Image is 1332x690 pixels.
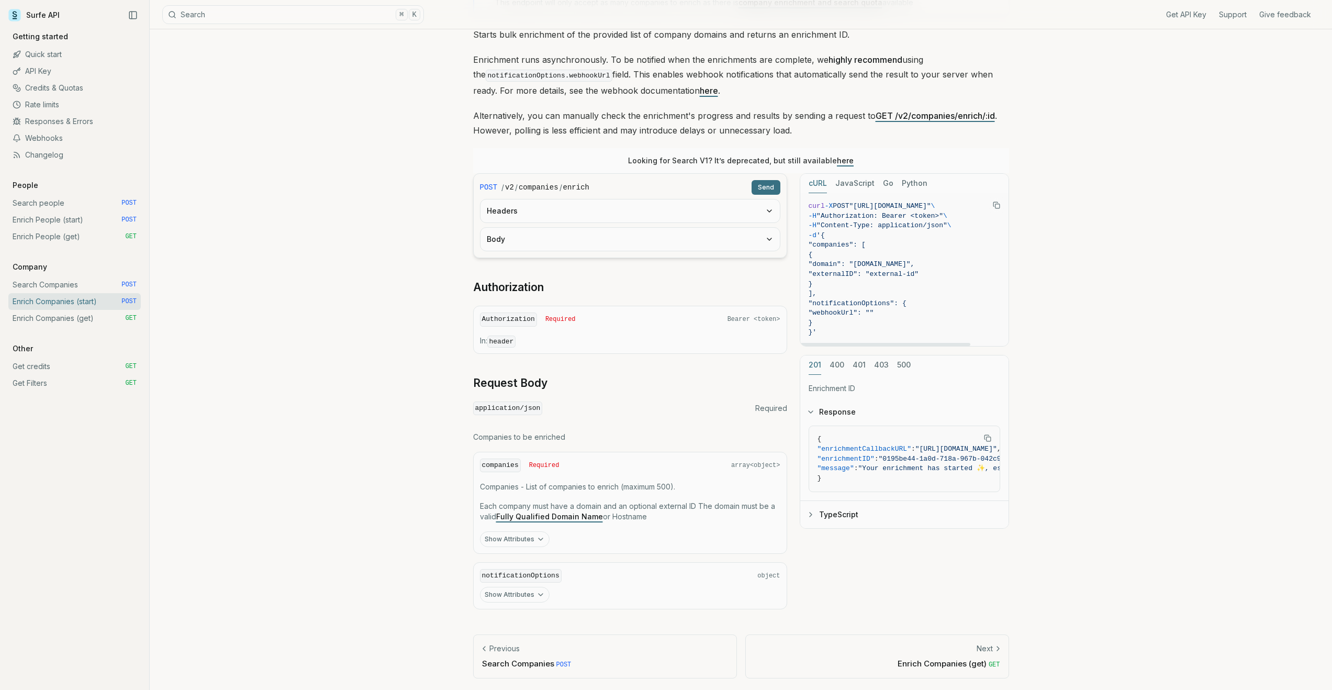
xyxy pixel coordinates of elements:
[473,402,543,416] code: application/json
[121,216,137,224] span: POST
[897,355,911,375] button: 500
[837,156,854,165] a: here
[853,355,866,375] button: 401
[473,108,1009,138] p: Alternatively, you can manually check the enrichment's progress and results by sending a request ...
[8,46,141,63] a: Quick start
[473,27,1009,42] p: Starts bulk enrichment of the provided list of company domains and returns an enrichment ID.
[486,70,612,82] code: notificationOptions.webhookUrl
[121,199,137,207] span: POST
[809,355,821,375] button: 201
[121,281,137,289] span: POST
[883,174,893,193] button: Go
[505,182,514,193] code: v2
[480,228,780,251] button: Body
[396,9,407,20] kbd: ⌘
[480,199,780,222] button: Headers
[757,572,780,580] span: object
[556,661,572,669] span: POST
[480,313,537,327] code: Authorization
[809,260,915,268] span: "domain": "[DOMAIN_NAME]",
[125,362,137,371] span: GET
[809,241,866,249] span: "companies": [
[989,661,1000,669] span: GET
[875,455,879,463] span: :
[473,376,547,391] a: Request Body
[980,430,995,446] button: Copy Text
[8,228,141,245] a: Enrich People (get) GET
[482,658,728,669] p: Search Companies
[1259,9,1311,20] a: Give feedback
[809,319,813,327] span: }
[825,202,833,210] span: -X
[754,658,1000,669] p: Enrich Companies (get)
[809,202,825,210] span: curl
[8,130,141,147] a: Webhooks
[473,280,544,295] a: Authorization
[809,212,817,220] span: -H
[833,202,849,210] span: POST
[8,293,141,310] a: Enrich Companies (start) POST
[489,643,520,654] p: Previous
[829,54,902,65] strong: highly recommend
[480,587,550,603] button: Show Attributes
[809,299,906,307] span: "notificationOptions": {
[162,5,424,24] button: Search⌘K
[874,355,889,375] button: 403
[8,262,51,272] p: Company
[8,31,72,42] p: Getting started
[1219,9,1247,20] a: Support
[473,635,737,678] a: PreviousSearch Companies POST
[409,9,420,20] kbd: K
[830,355,844,375] button: 400
[1166,9,1206,20] a: Get API Key
[800,501,1009,528] button: TypeScript
[8,80,141,96] a: Credits & Quotas
[480,459,521,473] code: companies
[818,464,854,472] span: "message"
[8,375,141,392] a: Get Filters GET
[818,445,911,453] span: "enrichmentCallbackURL"
[8,343,37,354] p: Other
[809,251,813,259] span: {
[809,231,817,239] span: -d
[8,358,141,375] a: Get credits GET
[121,297,137,306] span: POST
[809,270,919,278] span: "externalID": "external-id"
[501,182,504,193] span: /
[858,464,1103,472] span: "Your enrichment has started ✨, estimated time: 2 seconds."
[473,432,787,442] p: Companies to be enriched
[8,7,60,23] a: Surfe API
[879,455,1034,463] span: "0195be44-1a0d-718a-967b-042c9d17ffd7"
[8,310,141,327] a: Enrich Companies (get) GET
[816,221,947,229] span: "Content-Type: application/json"
[752,180,780,195] button: Send
[809,280,813,288] span: }
[727,315,780,324] span: Bearer <token>
[989,197,1004,213] button: Copy Text
[480,482,780,492] p: Companies - List of companies to enrich (maximum 500).
[977,643,993,654] p: Next
[947,221,952,229] span: \
[809,174,827,193] button: cURL
[816,231,825,239] span: '{
[8,180,42,191] p: People
[125,314,137,322] span: GET
[519,182,558,193] code: companies
[480,182,498,193] span: POST
[8,212,141,228] a: Enrich People (start) POST
[545,315,576,324] span: Required
[818,474,822,482] span: }
[854,464,858,472] span: :
[931,202,935,210] span: \
[563,182,589,193] code: enrich
[816,212,943,220] span: "Authorization: Bearer <token>"
[480,336,780,347] p: In:
[800,398,1009,426] button: Response
[8,147,141,163] a: Changelog
[915,445,997,453] span: "[URL][DOMAIN_NAME]"
[473,52,1009,98] p: Enrichment runs asynchronously. To be notified when the enrichments are complete, we using the fi...
[700,85,718,96] a: here
[125,7,141,23] button: Collapse Sidebar
[125,232,137,241] span: GET
[731,461,780,470] span: array<object>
